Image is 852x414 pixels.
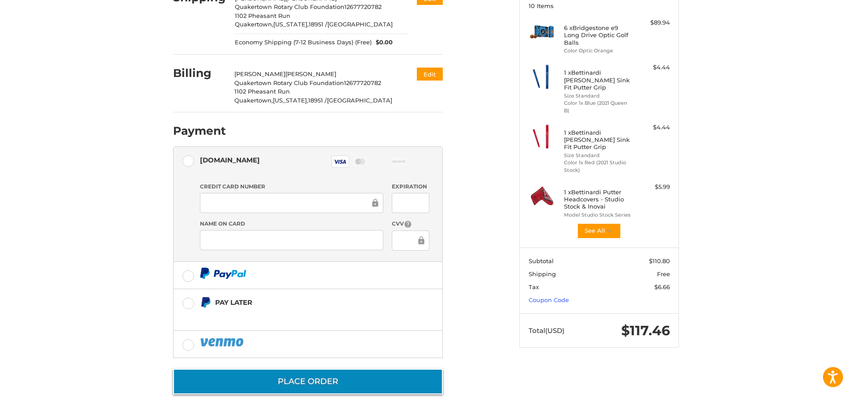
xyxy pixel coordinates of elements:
[309,21,327,28] span: 18951 /
[564,47,632,55] li: Color Optic Orange
[649,257,670,265] span: $110.80
[273,21,309,28] span: [US_STATE],
[173,124,226,138] h2: Payment
[635,183,670,192] div: $5.99
[564,129,632,151] h4: 1 x Bettinardi [PERSON_NAME] Sink Fit Putter Grip
[529,296,569,303] a: Coupon Code
[564,99,632,114] li: Color 1x Blue (2021 Queen B)
[577,223,621,239] button: See All
[235,12,290,19] span: 1102 Pheasant Run
[235,3,344,10] span: Quakertown Rotary Club Foundation
[392,220,429,228] label: CVV
[657,270,670,277] span: Free
[529,283,539,290] span: Tax
[621,322,670,339] span: $117.46
[654,283,670,290] span: $6.66
[234,88,290,95] span: 1102 Pheasant Run
[564,159,632,174] li: Color 1x Red (2021 Studio Stock)
[635,123,670,132] div: $4.44
[215,295,386,310] div: Pay Later
[564,211,632,219] li: Model Studio Stock Series
[200,268,246,279] img: PayPal icon
[529,2,670,9] h3: 10 Items
[372,38,393,47] span: $0.00
[564,92,632,100] li: Size Standard
[529,326,564,335] span: Total (USD)
[173,369,443,394] button: Place Order
[200,297,211,308] img: Pay Later icon
[564,188,632,210] h4: 1 x Bettinardi Putter Headcovers - Studio Stock & Inovai
[327,21,393,28] span: [GEOGRAPHIC_DATA]
[235,21,273,28] span: Quakertown,
[200,183,383,191] label: Credit Card Number
[529,257,554,265] span: Subtotal
[344,79,381,86] span: 12677720782
[173,66,225,80] h2: Billing
[529,270,556,277] span: Shipping
[308,97,327,104] span: 18951 /
[200,337,246,348] img: PayPal icon
[635,63,670,72] div: $4.44
[234,70,285,77] span: [PERSON_NAME]
[235,38,372,47] span: Economy Shipping (7-12 Business Days) (Free)
[417,68,443,81] button: Edit
[234,79,344,86] span: Quakertown Rotary Club Foundation
[327,97,392,104] span: [GEOGRAPHIC_DATA]
[234,97,273,104] span: Quakertown,
[285,70,336,77] span: [PERSON_NAME]
[564,69,632,91] h4: 1 x Bettinardi [PERSON_NAME] Sink Fit Putter Grip
[273,97,308,104] span: [US_STATE],
[200,312,387,320] iframe: PayPal Message 4
[200,220,383,228] label: Name on Card
[635,18,670,27] div: $89.94
[564,152,632,159] li: Size Standard
[392,183,429,191] label: Expiration
[200,153,260,167] div: [DOMAIN_NAME]
[564,24,632,46] h4: 6 x Bridgestone e9 Long Drive Optic Golf Balls
[344,3,381,10] span: 12677720782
